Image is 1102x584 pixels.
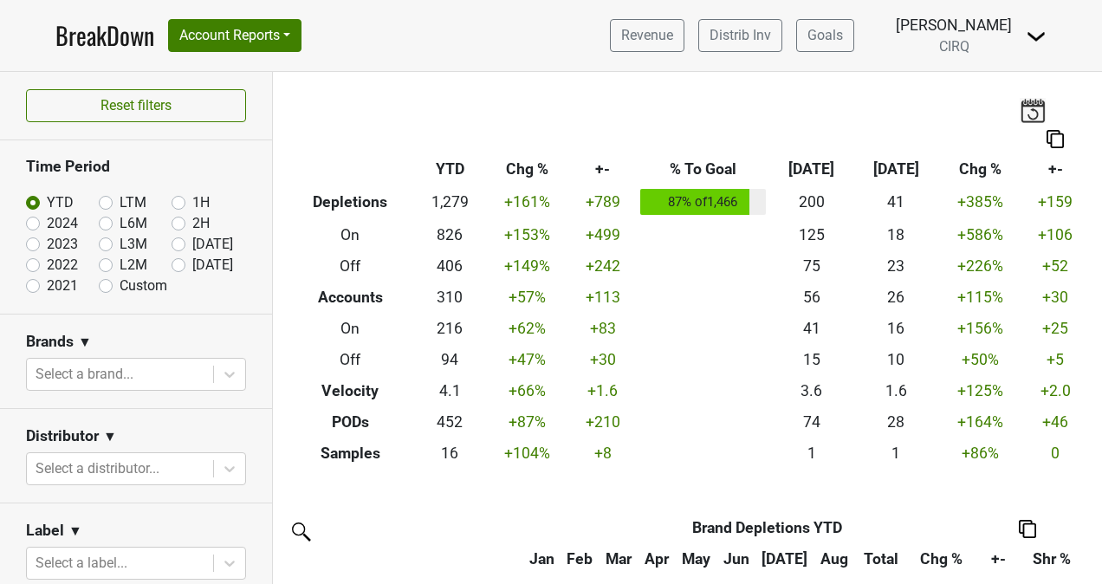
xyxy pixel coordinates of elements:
th: Mar: activate to sort column ascending [599,543,638,574]
label: [DATE] [192,234,233,255]
h3: Time Period [26,158,246,176]
td: 28 [854,406,938,438]
td: +149 % [485,250,569,282]
td: 75 [769,250,853,282]
td: +52 [1022,250,1089,282]
th: Chg %: activate to sort column ascending [909,543,975,574]
td: 10 [854,344,938,375]
td: +86 % [938,438,1022,469]
td: +30 [1022,282,1089,313]
td: +50 % [938,344,1022,375]
td: +161 % [485,185,569,220]
td: +1.6 [569,375,636,406]
th: Jan: activate to sort column ascending [523,543,561,574]
th: Velocity [286,375,414,406]
td: 826 [414,219,485,250]
a: Distrib Inv [698,19,782,52]
td: 0 [1022,438,1089,469]
td: 74 [769,406,853,438]
th: Apr: activate to sort column ascending [638,543,675,574]
label: LTM [120,192,146,213]
td: 15 [769,344,853,375]
label: L3M [120,234,147,255]
td: +226 % [938,250,1022,282]
a: BreakDown [55,17,154,54]
h3: Distributor [26,427,99,445]
th: Jun: activate to sort column ascending [717,543,755,574]
td: 18 [854,219,938,250]
td: +47 % [485,344,569,375]
td: +87 % [485,406,569,438]
a: Goals [796,19,854,52]
td: +8 [569,438,636,469]
td: +83 [569,313,636,344]
td: 26 [854,282,938,313]
label: 2021 [47,276,78,296]
th: Brand Depletions YTD [561,512,974,543]
th: On [286,219,414,250]
td: 310 [414,282,485,313]
th: +- [1022,154,1089,185]
td: +115 % [938,282,1022,313]
th: Feb: activate to sort column ascending [561,543,598,574]
th: &nbsp;: activate to sort column ascending [286,543,523,574]
td: +385 % [938,185,1022,220]
h3: Label [26,522,64,540]
label: YTD [47,192,74,213]
td: +2.0 [1022,375,1089,406]
th: % To Goal [636,154,769,185]
th: Shr %: activate to sort column ascending [1023,543,1080,574]
th: Off [286,344,414,375]
td: 41 [769,313,853,344]
td: +164 % [938,406,1022,438]
button: Reset filters [26,89,246,122]
span: ▼ [103,426,117,447]
td: 125 [769,219,853,250]
td: 1 [769,438,853,469]
td: 200 [769,185,853,220]
td: +125 % [938,375,1022,406]
td: 452 [414,406,485,438]
label: L6M [120,213,147,234]
td: +156 % [938,313,1022,344]
label: Custom [120,276,167,296]
label: 2022 [47,255,78,276]
label: 2H [192,213,210,234]
th: YTD [414,154,485,185]
img: Copy to clipboard [1019,520,1036,538]
td: 56 [769,282,853,313]
th: Jul: activate to sort column ascending [755,543,815,574]
th: [DATE] [854,154,938,185]
div: [PERSON_NAME] [896,14,1012,36]
th: On [286,313,414,344]
td: +62 % [485,313,569,344]
td: 406 [414,250,485,282]
span: CIRQ [939,38,969,55]
td: +104 % [485,438,569,469]
label: [DATE] [192,255,233,276]
td: +30 [569,344,636,375]
td: 16 [414,438,485,469]
span: ▼ [78,332,92,353]
label: L2M [120,255,147,276]
th: Accounts [286,282,414,313]
td: +242 [569,250,636,282]
td: +159 [1022,185,1089,220]
td: 1 [854,438,938,469]
td: +789 [569,185,636,220]
th: Samples [286,438,414,469]
button: Account Reports [168,19,301,52]
th: Aug: activate to sort column ascending [814,543,854,574]
th: May: activate to sort column ascending [676,543,718,574]
th: +- [569,154,636,185]
td: 216 [414,313,485,344]
td: 1,279 [414,185,485,220]
td: +57 % [485,282,569,313]
th: Chg % [485,154,569,185]
td: +46 [1022,406,1089,438]
td: 41 [854,185,938,220]
td: +25 [1022,313,1089,344]
img: Copy to clipboard [1047,130,1064,148]
th: +-: activate to sort column ascending [974,543,1022,574]
h3: Brands [26,333,74,351]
